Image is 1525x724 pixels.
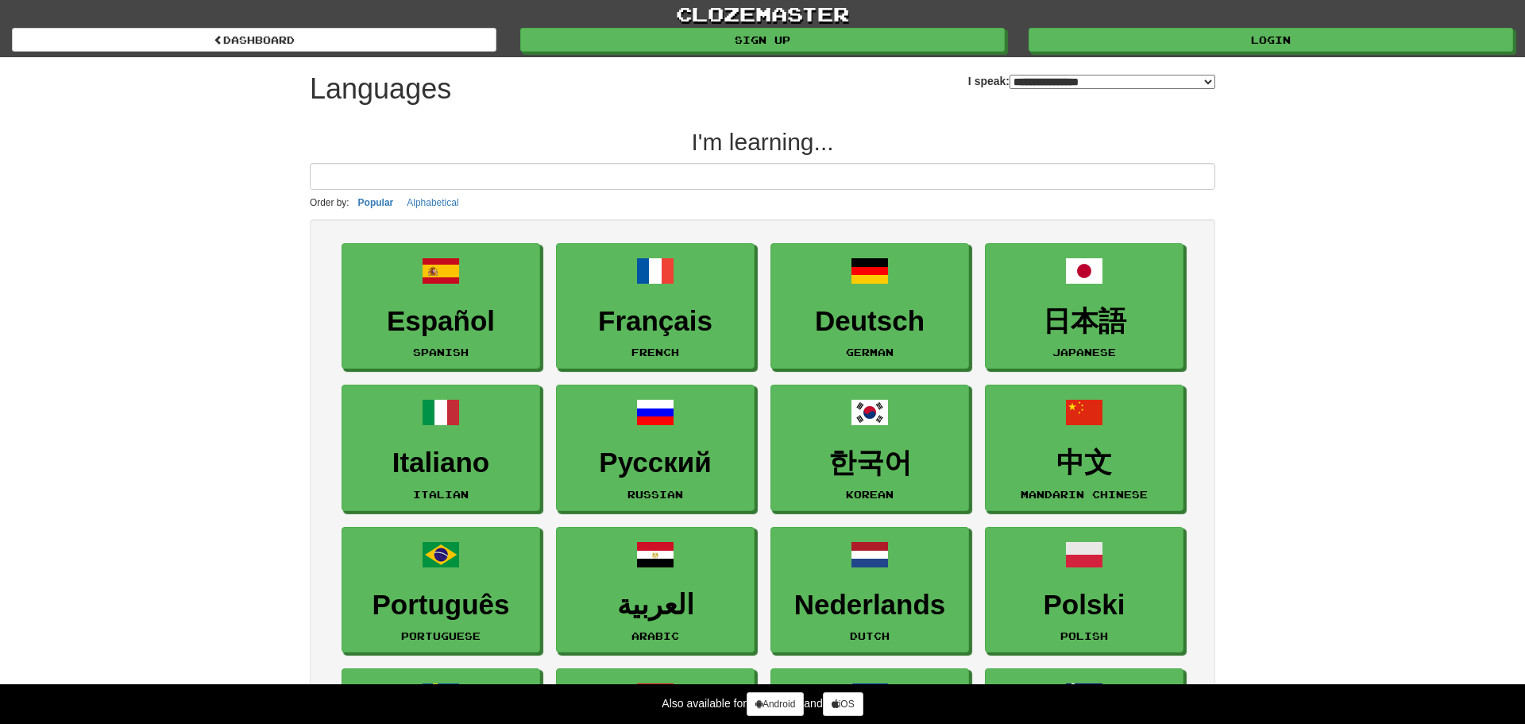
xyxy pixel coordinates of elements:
[968,73,1215,89] label: I speak:
[631,630,679,641] small: Arabic
[353,194,399,211] button: Popular
[627,489,683,500] small: Russian
[779,306,960,337] h3: Deutsch
[1029,28,1513,52] a: Login
[350,447,531,478] h3: Italiano
[994,447,1175,478] h3: 中文
[342,527,540,653] a: PortuguêsPortuguese
[401,630,481,641] small: Portuguese
[846,347,894,358] small: German
[823,692,863,716] a: iOS
[779,447,960,478] h3: 한국어
[994,590,1175,621] h3: Polski
[565,447,746,478] h3: Русский
[565,590,746,621] h3: العربية
[402,194,463,211] button: Alphabetical
[770,243,969,370] a: DeutschGerman
[342,243,540,370] a: EspañolSpanish
[850,630,890,641] small: Dutch
[770,385,969,511] a: 한국어Korean
[310,129,1215,155] h2: I'm learning...
[12,28,496,52] a: dashboard
[985,385,1183,511] a: 中文Mandarin Chinese
[310,197,349,208] small: Order by:
[413,489,469,500] small: Italian
[985,527,1183,653] a: PolskiPolish
[565,306,746,337] h3: Français
[747,692,804,716] a: Android
[1010,75,1215,89] select: I speak:
[342,385,540,511] a: ItalianoItalian
[770,527,969,653] a: NederlandsDutch
[556,385,755,511] a: РусскийRussian
[994,306,1175,337] h3: 日本語
[556,243,755,370] a: FrançaisFrench
[1060,630,1108,641] small: Polish
[556,527,755,653] a: العربيةArabic
[310,73,451,105] h1: Languages
[413,347,469,358] small: Spanish
[1052,347,1116,358] small: Japanese
[985,243,1183,370] a: 日本語Japanese
[631,347,679,358] small: French
[520,28,1005,52] a: Sign up
[846,489,894,500] small: Korean
[350,590,531,621] h3: Português
[1021,489,1148,500] small: Mandarin Chinese
[779,590,960,621] h3: Nederlands
[350,306,531,337] h3: Español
